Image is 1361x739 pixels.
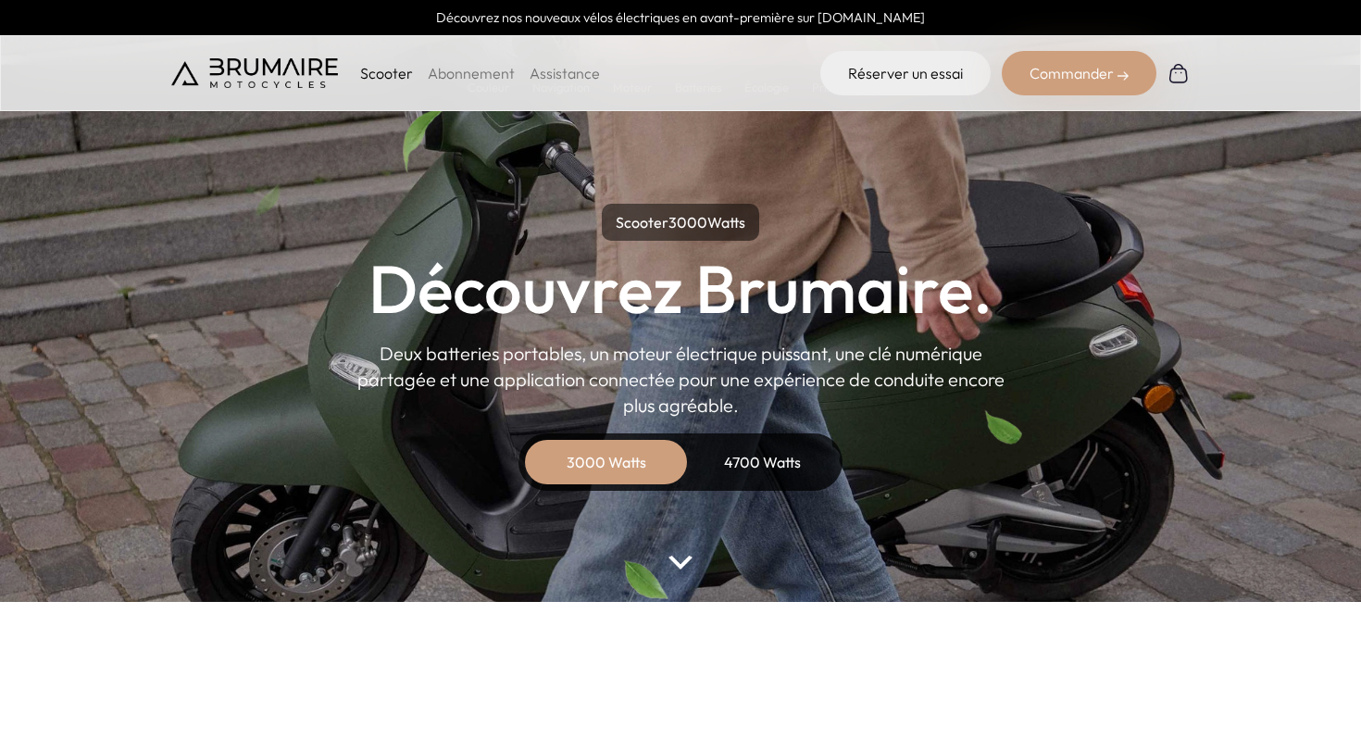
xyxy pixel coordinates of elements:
span: 3000 [668,213,707,232]
div: 3000 Watts [532,440,680,484]
p: Scooter Watts [602,204,759,241]
img: Panier [1167,62,1190,84]
a: Réserver un essai [820,51,991,95]
a: Abonnement [428,64,515,82]
h1: Découvrez Brumaire. [368,256,993,322]
div: 4700 Watts [688,440,836,484]
img: right-arrow-2.png [1118,70,1129,81]
p: Deux batteries portables, un moteur électrique puissant, une clé numérique partagée et une applic... [356,341,1005,419]
p: Scooter [360,62,413,84]
img: Brumaire Motocycles [171,58,338,88]
img: arrow-bottom.png [668,556,693,570]
a: Assistance [530,64,600,82]
div: Commander [1002,51,1156,95]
